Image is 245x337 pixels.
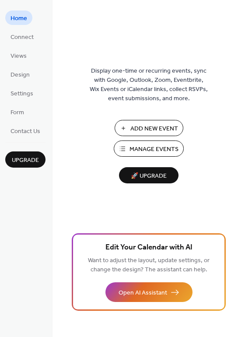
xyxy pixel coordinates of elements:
[10,52,27,61] span: Views
[10,108,24,117] span: Form
[90,67,208,103] span: Display one-time or recurring events, sync with Google, Outlook, Zoom, Eventbrite, Wix Events or ...
[105,242,192,254] span: Edit Your Calendar with AI
[5,151,45,168] button: Upgrade
[129,145,178,154] span: Manage Events
[5,67,35,81] a: Design
[10,89,33,98] span: Settings
[115,120,183,136] button: Add New Event
[114,140,184,157] button: Manage Events
[105,282,192,302] button: Open AI Assistant
[12,156,39,165] span: Upgrade
[5,48,32,63] a: Views
[5,86,38,100] a: Settings
[124,170,173,182] span: 🚀 Upgrade
[88,255,210,276] span: Want to adjust the layout, update settings, or change the design? The assistant can help.
[130,124,178,133] span: Add New Event
[5,123,45,138] a: Contact Us
[5,11,32,25] a: Home
[5,29,39,44] a: Connect
[119,288,167,298] span: Open AI Assistant
[119,167,178,183] button: 🚀 Upgrade
[10,70,30,80] span: Design
[10,33,34,42] span: Connect
[5,105,29,119] a: Form
[10,127,40,136] span: Contact Us
[10,14,27,23] span: Home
